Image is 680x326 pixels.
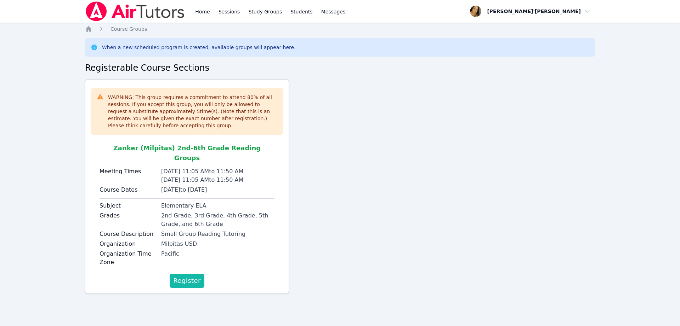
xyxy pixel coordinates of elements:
div: Pacific [161,250,274,258]
div: Elementary ELA [161,202,274,210]
div: Milpitas USD [161,240,274,248]
span: Messages [321,8,346,15]
img: Air Tutors [85,1,185,21]
span: Register [173,276,201,286]
label: Course Dates [100,186,157,194]
a: Course Groups [110,25,147,33]
label: Organization [100,240,157,248]
div: Small Group Reading Tutoring [161,230,274,238]
label: Meeting Times [100,167,157,176]
div: When a new scheduled program is created, available groups will appear here. [102,44,296,51]
button: Register [170,274,204,288]
div: [DATE] to [DATE] [161,186,274,194]
div: WARNING: This group requires a commitment to attend 80 % of all sessions. If you accept this grou... [108,94,277,129]
nav: Breadcrumb [85,25,595,33]
span: Course Groups [110,26,147,32]
label: Subject [100,202,157,210]
div: 2nd Grade, 3rd Grade, 4th Grade, 5th Grade, and 6th Grade [161,211,274,228]
label: Grades [100,211,157,220]
div: [DATE] 11:05 AM to 11:50 AM [161,167,274,176]
div: [DATE] 11:05 AM to 11:50 AM [161,176,274,184]
label: Course Description [100,230,157,238]
h2: Registerable Course Sections [85,62,595,74]
label: Organization Time Zone [100,250,157,267]
span: Zanker (Milpitas) 2nd-6th Grade Reading Groups [113,144,261,162]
